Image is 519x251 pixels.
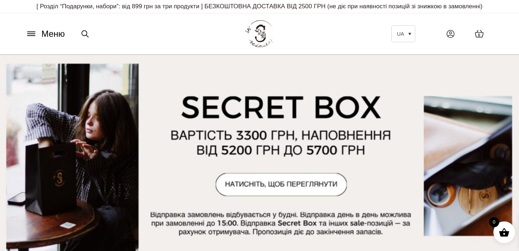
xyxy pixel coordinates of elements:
[41,27,65,40] span: Меню
[397,31,404,37] span: UA
[489,217,499,227] span: 0
[391,25,415,42] a: UA
[467,22,491,45] a: 0
[245,20,274,47] img: BY SADOVSKIY
[478,32,480,38] span: 0
[23,27,67,41] button: Меню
